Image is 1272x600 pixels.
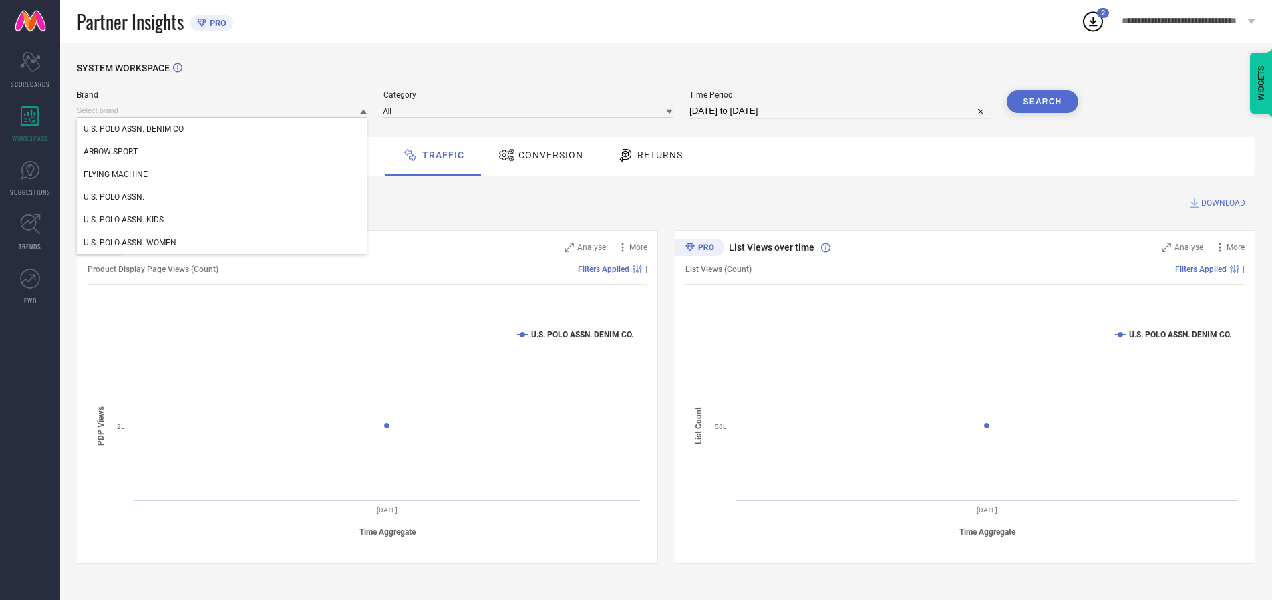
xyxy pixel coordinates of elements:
[518,150,583,160] span: Conversion
[729,242,814,253] span: List Views over time
[689,90,990,100] span: Time Period
[531,330,633,339] text: U.S. POLO ASSN. DENIM CO.
[1007,90,1079,113] button: Search
[377,506,397,514] text: [DATE]
[84,215,164,224] span: U.S. POLO ASSN. KIDS
[77,63,170,73] span: SYSTEM WORKSPACE
[77,208,367,231] div: U.S. POLO ASSN. KIDS
[689,103,990,119] input: Select time period
[637,150,683,160] span: Returns
[24,295,37,305] span: FWD
[77,118,367,140] div: U.S. POLO ASSN. DENIM CO.
[1175,265,1227,274] span: Filters Applied
[629,243,647,252] span: More
[88,265,218,274] span: Product Display Page Views (Count)
[77,90,367,100] span: Brand
[1174,243,1203,252] span: Analyse
[206,18,226,28] span: PRO
[1201,196,1245,210] span: DOWNLOAD
[959,527,1015,537] tspan: Time Aggregate
[84,238,176,247] span: U.S. POLO ASSN. WOMEN
[1227,243,1245,252] span: More
[1081,9,1105,33] div: Open download list
[685,265,752,274] span: List Views (Count)
[12,133,49,143] span: WORKSPACE
[1101,9,1105,17] span: 2
[645,265,647,274] span: |
[84,147,138,156] span: ARROW SPORT
[359,527,416,537] tspan: Time Aggregate
[383,90,673,100] span: Category
[422,150,464,160] span: Traffic
[1162,243,1171,252] svg: Zoom
[1243,265,1245,274] span: |
[1129,330,1231,339] text: U.S. POLO ASSN. DENIM CO.
[10,187,51,197] span: SUGGESTIONS
[977,506,997,514] text: [DATE]
[77,104,367,118] input: Select brand
[565,243,574,252] svg: Zoom
[578,265,629,274] span: Filters Applied
[77,231,367,254] div: U.S. POLO ASSN. WOMEN
[19,241,41,251] span: TRENDS
[84,170,148,179] span: FLYING MACHINE
[577,243,606,252] span: Analyse
[694,407,703,444] tspan: List Count
[77,8,184,35] span: Partner Insights
[117,423,125,430] text: 2L
[11,79,50,89] span: SCORECARDS
[77,163,367,186] div: FLYING MACHINE
[675,239,724,259] div: Premium
[77,186,367,208] div: U.S. POLO ASSN.
[77,140,367,163] div: ARROW SPORT
[96,406,106,445] tspan: PDP Views
[715,423,727,430] text: 56L
[84,124,185,134] span: U.S. POLO ASSN. DENIM CO.
[84,192,144,202] span: U.S. POLO ASSN.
